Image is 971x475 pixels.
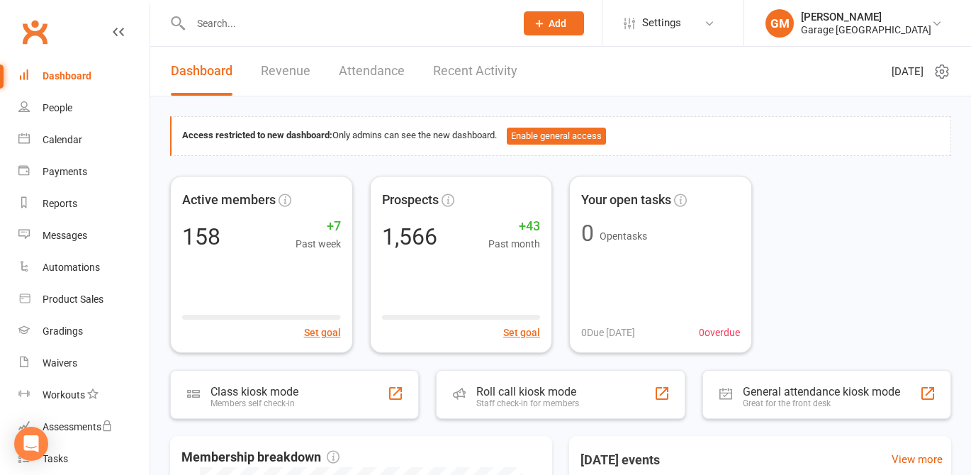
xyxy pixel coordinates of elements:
[18,315,150,347] a: Gradings
[261,47,310,96] a: Revenue
[18,92,150,124] a: People
[18,60,150,92] a: Dashboard
[43,166,87,177] div: Payments
[211,398,298,408] div: Members self check-in
[182,225,220,248] div: 158
[14,427,48,461] div: Open Intercom Messenger
[296,236,341,252] span: Past week
[892,63,924,80] span: [DATE]
[382,190,439,211] span: Prospects
[43,357,77,369] div: Waivers
[304,325,341,340] button: Set goal
[488,216,540,237] span: +43
[43,70,91,82] div: Dashboard
[476,385,579,398] div: Roll call kiosk mode
[18,379,150,411] a: Workouts
[182,128,940,145] div: Only admins can see the new dashboard.
[43,389,85,401] div: Workouts
[801,11,931,23] div: [PERSON_NAME]
[43,230,87,241] div: Messages
[339,47,405,96] a: Attendance
[18,347,150,379] a: Waivers
[211,385,298,398] div: Class kiosk mode
[549,18,566,29] span: Add
[524,11,584,35] button: Add
[699,325,740,340] span: 0 overdue
[892,451,943,468] a: View more
[43,134,82,145] div: Calendar
[43,453,68,464] div: Tasks
[569,447,671,473] h3: [DATE] events
[43,262,100,273] div: Automations
[488,236,540,252] span: Past month
[18,124,150,156] a: Calendar
[43,325,83,337] div: Gradings
[382,225,437,248] div: 1,566
[18,220,150,252] a: Messages
[503,325,540,340] button: Set goal
[476,398,579,408] div: Staff check-in for members
[186,13,505,33] input: Search...
[43,421,113,432] div: Assessments
[642,7,681,39] span: Settings
[296,216,341,237] span: +7
[43,102,72,113] div: People
[18,443,150,475] a: Tasks
[18,156,150,188] a: Payments
[18,252,150,284] a: Automations
[182,190,276,211] span: Active members
[171,47,232,96] a: Dashboard
[801,23,931,36] div: Garage [GEOGRAPHIC_DATA]
[18,188,150,220] a: Reports
[765,9,794,38] div: GM
[43,198,77,209] div: Reports
[433,47,517,96] a: Recent Activity
[743,385,900,398] div: General attendance kiosk mode
[182,130,332,140] strong: Access restricted to new dashboard:
[507,128,606,145] button: Enable general access
[18,284,150,315] a: Product Sales
[17,14,52,50] a: Clubworx
[581,325,635,340] span: 0 Due [DATE]
[18,411,150,443] a: Assessments
[743,398,900,408] div: Great for the front desk
[581,190,671,211] span: Your open tasks
[600,230,647,242] span: Open tasks
[43,294,103,305] div: Product Sales
[581,222,594,245] div: 0
[181,447,339,468] span: Membership breakdown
